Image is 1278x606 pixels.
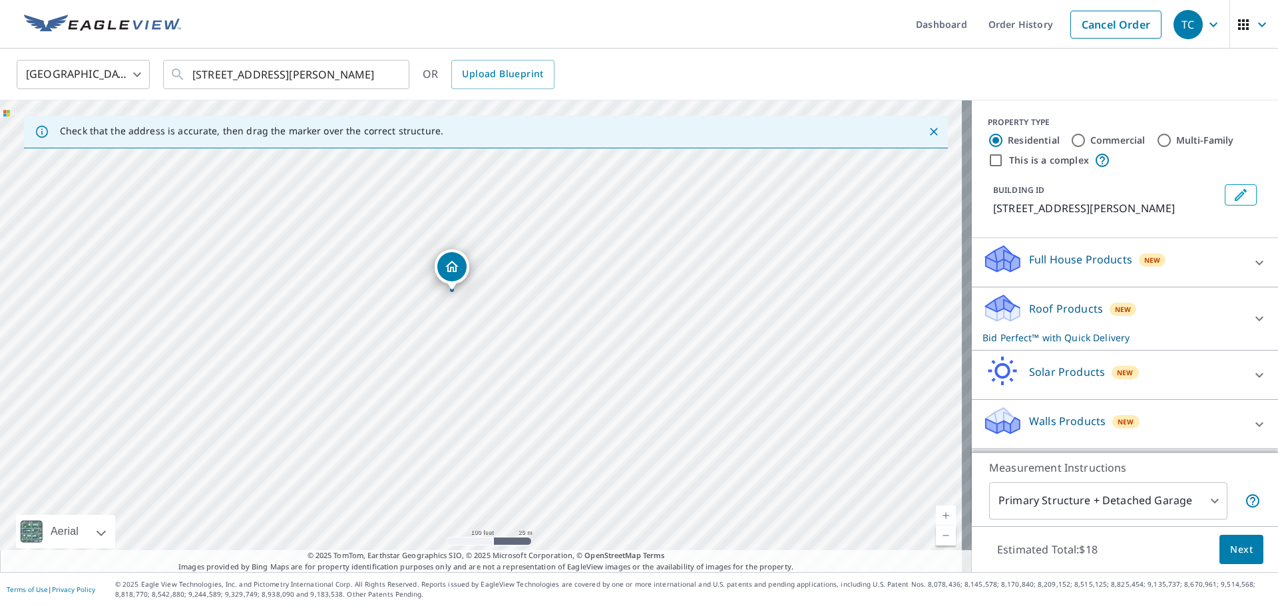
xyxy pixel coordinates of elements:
input: Search by address or latitude-longitude [192,56,382,93]
p: Measurement Instructions [989,460,1261,476]
button: Close [925,123,943,140]
a: Terms [643,550,665,560]
p: BUILDING ID [993,184,1044,196]
a: Terms of Use [7,585,48,594]
div: Aerial [16,515,115,548]
p: Check that the address is accurate, then drag the marker over the correct structure. [60,125,443,137]
p: Solar Products [1029,364,1105,380]
span: Upload Blueprint [462,66,543,82]
span: New [1117,367,1134,378]
p: Walls Products [1029,413,1106,429]
p: © 2025 Eagle View Technologies, Inc. and Pictometry International Corp. All Rights Reserved. Repo... [115,579,1271,599]
p: [STREET_ADDRESS][PERSON_NAME] [993,200,1219,216]
div: Roof ProductsNewBid Perfect™ with Quick Delivery [982,293,1267,345]
p: | [7,585,95,593]
button: Edit building 1 [1225,184,1257,206]
span: Your report will include the primary structure and a detached garage if one exists. [1245,493,1261,509]
a: Current Level 18, Zoom Out [936,526,956,545]
label: Multi-Family [1176,134,1234,147]
a: Privacy Policy [52,585,95,594]
img: EV Logo [24,15,181,35]
label: Commercial [1090,134,1146,147]
div: Walls ProductsNew [982,405,1267,443]
p: Estimated Total: $18 [986,535,1108,564]
span: Next [1230,541,1253,558]
div: OR [423,60,554,89]
a: Upload Blueprint [451,60,554,89]
span: New [1144,255,1161,265]
div: Primary Structure + Detached Garage [989,482,1227,520]
span: © 2025 TomTom, Earthstar Geographics SIO, © 2025 Microsoft Corporation, © [308,550,665,561]
div: PROPERTY TYPE [988,116,1262,128]
a: Cancel Order [1070,11,1162,39]
p: Bid Perfect™ with Quick Delivery [982,331,1243,345]
div: Dropped pin, building 1, Residential property, 3635 Covert Rd Leslie, MI 49251 [435,249,469,291]
div: [GEOGRAPHIC_DATA] [17,56,150,93]
div: Aerial [47,515,83,548]
div: Full House ProductsNew [982,243,1267,281]
div: Solar ProductsNew [982,356,1267,394]
p: Roof Products [1029,301,1103,317]
span: New [1115,304,1132,315]
div: TC [1173,10,1203,39]
label: This is a complex [1009,154,1089,167]
label: Residential [1008,134,1060,147]
a: OpenStreetMap [584,550,640,560]
button: Next [1219,535,1263,565]
a: Current Level 18, Zoom In [936,506,956,526]
span: New [1118,416,1134,427]
p: Full House Products [1029,251,1132,267]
